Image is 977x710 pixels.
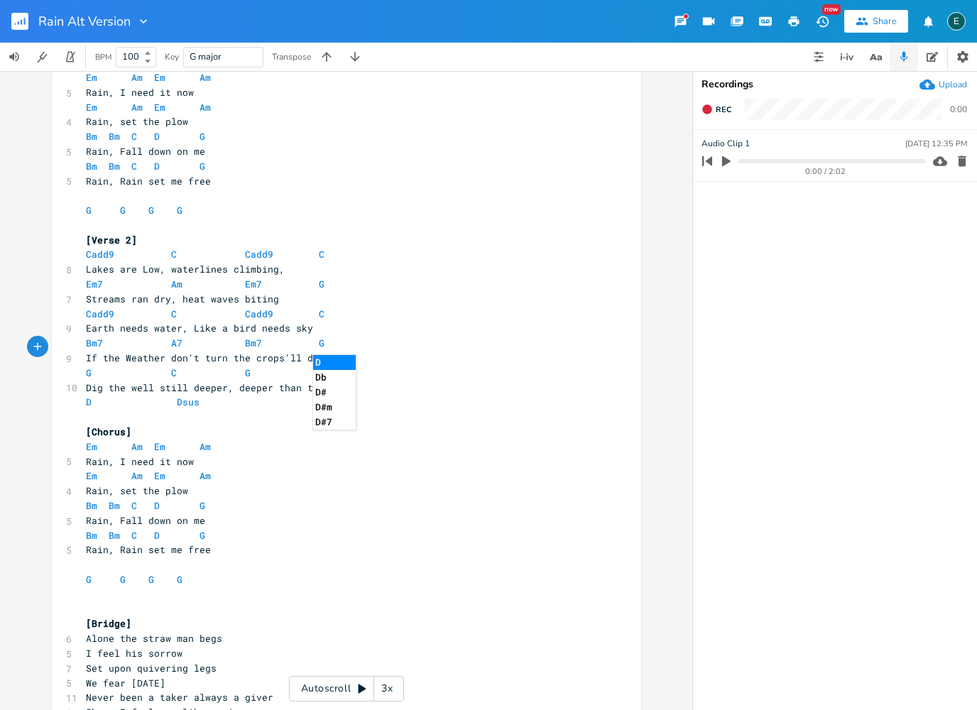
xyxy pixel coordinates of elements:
span: [Chorus] [86,425,131,438]
span: C [131,529,137,542]
span: Alone the straw man begs [86,632,222,645]
div: Upload [939,79,967,90]
span: Rain, set the plow [86,484,188,497]
div: 3x [374,676,400,701]
div: Share [873,15,897,28]
span: G [200,499,205,512]
span: If the Weather don't turn the crops'll die [86,351,324,364]
li: Db [313,370,356,385]
span: Am [200,71,211,84]
span: Rain, Fall down on me [86,145,205,158]
div: BPM [95,53,111,61]
span: Am [200,101,211,114]
span: G [120,204,126,217]
span: Em [154,71,165,84]
li: D#7 [313,415,356,430]
span: G [319,278,324,290]
li: D [313,355,356,370]
span: Am [131,101,143,114]
span: Am [171,278,182,290]
button: E [947,5,966,38]
span: Em [154,469,165,482]
span: Set upon quivering legs [86,662,217,674]
li: D# [313,385,356,400]
span: We fear [DATE] [86,677,165,689]
span: C [171,307,177,320]
span: Cadd9 [86,248,114,261]
span: C [131,130,137,143]
span: Bm [86,499,97,512]
span: D [154,529,160,542]
span: Rain, Fall down on me [86,514,205,527]
span: Em [154,440,165,453]
span: Cadd9 [86,307,114,320]
span: Am [131,71,143,84]
div: easlakson [947,12,966,31]
span: Em [86,101,97,114]
div: Transpose [272,53,311,61]
li: D#m [313,400,356,415]
span: G major [190,50,222,63]
div: [DATE] 12:35 PM [905,140,967,148]
span: Bm [109,499,120,512]
span: G [245,366,251,379]
div: 0:00 / 2:02 [726,168,925,175]
span: Rain, set the plow [86,115,188,128]
div: New [822,4,841,15]
span: [Verse 2] [86,234,137,246]
span: Em [86,71,97,84]
span: Bm [109,160,120,173]
span: G [86,204,92,217]
button: New [808,9,836,34]
div: Recordings [702,80,968,89]
span: Em [86,440,97,453]
span: Never been a taker always a giver [86,691,273,704]
button: Rec [696,98,737,121]
div: 0:00 [950,105,967,114]
span: C [171,248,177,261]
span: Rain, Rain set me free [86,175,211,187]
span: D [154,130,160,143]
span: Am [131,440,143,453]
span: Em [86,469,97,482]
span: Bm7 [86,337,103,349]
span: Em7 [86,278,103,290]
span: Bm [86,130,97,143]
span: G [200,529,205,542]
span: G [86,573,92,586]
span: Am [200,440,211,453]
span: I feel his sorrow [86,647,182,660]
div: Key [165,53,179,61]
span: Streams ran dry, heat waves biting [86,293,279,305]
span: Am [131,469,143,482]
span: Rec [716,104,731,115]
span: [Bridge] [86,617,131,630]
span: Rain, Rain set me free [86,543,211,556]
span: Rain, I need it now [86,86,194,99]
span: A7 [171,337,182,349]
span: G [86,366,92,379]
span: Em [154,101,165,114]
span: G [148,204,154,217]
span: D [86,395,92,408]
span: Cadd9 [245,248,273,261]
span: Dsus [177,395,200,408]
span: Bm7 [245,337,262,349]
span: Dig the well still deeper, deeper than theirs [86,381,342,394]
span: Earth needs water, Like a bird needs sky [86,322,313,334]
span: Audio Clip 1 [702,137,750,151]
span: Lakes are Low, waterlines climbing, [86,263,285,275]
button: Share [844,10,908,33]
span: C [319,307,324,320]
span: Bm [109,130,120,143]
span: G [148,573,154,586]
span: G [200,130,205,143]
div: Autoscroll [289,676,404,701]
span: Cadd9 [245,307,273,320]
span: Rain, I need it now [86,455,194,468]
span: C [319,248,324,261]
span: C [171,366,177,379]
span: Rain Alt Version [38,15,131,28]
span: Em7 [245,278,262,290]
span: Am [200,469,211,482]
